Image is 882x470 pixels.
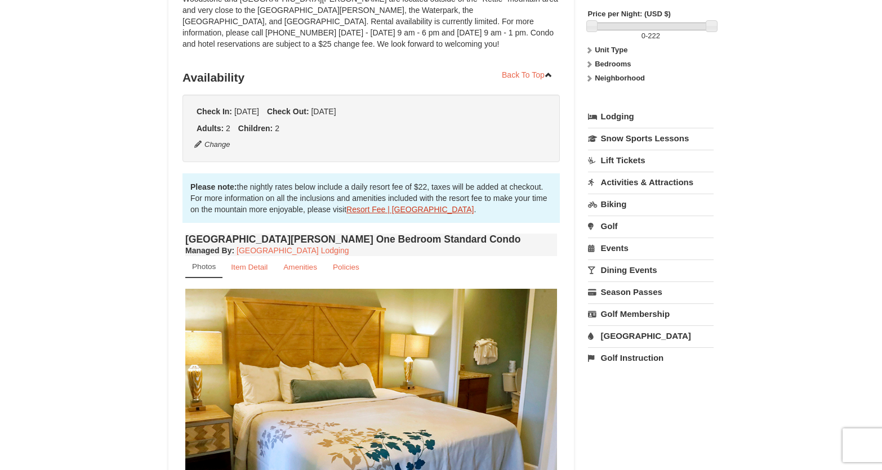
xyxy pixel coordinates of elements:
a: [GEOGRAPHIC_DATA] Lodging [237,246,349,255]
a: Biking [588,194,714,214]
div: the nightly rates below include a daily resort fee of $22, taxes will be added at checkout. For m... [182,173,560,223]
small: Amenities [283,263,317,271]
h3: Availability [182,66,560,89]
strong: Check In: [197,107,232,116]
span: [DATE] [234,107,259,116]
strong: Check Out: [267,107,309,116]
strong: Price per Night: (USD $) [588,10,671,18]
a: Lodging [588,106,714,127]
span: 222 [648,32,660,40]
small: Item Detail [231,263,268,271]
strong: Children: [238,124,273,133]
small: Photos [192,262,216,271]
strong: Unit Type [595,46,627,54]
a: Golf Membership [588,303,714,324]
span: 2 [226,124,230,133]
a: Dining Events [588,259,714,280]
strong: Bedrooms [595,60,631,68]
h4: [GEOGRAPHIC_DATA][PERSON_NAME] One Bedroom Standard Condo [185,234,557,245]
a: Snow Sports Lessons [588,128,714,149]
a: Golf Instruction [588,347,714,368]
strong: : [185,246,234,255]
small: Policies [333,263,359,271]
strong: Please note: [190,182,237,191]
strong: Adults: [197,124,224,133]
a: Activities & Attractions [588,172,714,193]
strong: Neighborhood [595,74,645,82]
a: Season Passes [588,281,714,302]
a: Back To Top [495,66,560,83]
a: Lift Tickets [588,150,714,171]
a: Photos [185,256,222,278]
label: - [588,30,714,42]
span: Managed By [185,246,231,255]
button: Change [194,138,231,151]
span: 0 [642,32,645,40]
a: Amenities [276,256,324,278]
a: Golf [588,216,714,236]
a: [GEOGRAPHIC_DATA] [588,325,714,346]
a: Policies [326,256,367,278]
a: Resort Fee | [GEOGRAPHIC_DATA] [346,205,474,214]
span: [DATE] [311,107,336,116]
a: Item Detail [224,256,275,278]
span: 2 [275,124,279,133]
a: Events [588,238,714,258]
